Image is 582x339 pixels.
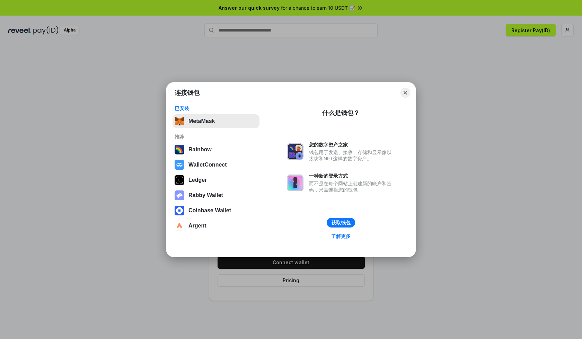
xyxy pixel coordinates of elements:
[173,158,259,172] button: WalletConnect
[287,143,303,160] img: svg+xml,%3Csvg%20xmlns%3D%22http%3A%2F%2Fwww.w3.org%2F2000%2Fsvg%22%20fill%3D%22none%22%20viewBox...
[188,177,207,183] div: Ledger
[188,118,215,124] div: MetaMask
[173,219,259,233] button: Argent
[175,116,184,126] img: svg+xml,%3Csvg%20fill%3D%22none%22%20height%3D%2233%22%20viewBox%3D%220%200%2035%2033%22%20width%...
[400,88,410,98] button: Close
[175,175,184,185] img: svg+xml,%3Csvg%20xmlns%3D%22http%3A%2F%2Fwww.w3.org%2F2000%2Fsvg%22%20width%3D%2228%22%20height%3...
[309,149,395,162] div: 钱包用于发送、接收、存储和显示像以太坊和NFT这样的数字资产。
[175,160,184,170] img: svg+xml,%3Csvg%20width%3D%2228%22%20height%3D%2228%22%20viewBox%3D%220%200%2028%2028%22%20fill%3D...
[173,143,259,157] button: Rainbow
[188,162,227,168] div: WalletConnect
[188,146,212,153] div: Rainbow
[309,180,395,193] div: 而不是在每个网站上创建新的账户和密码，只需连接您的钱包。
[173,173,259,187] button: Ledger
[175,206,184,215] img: svg+xml,%3Csvg%20width%3D%2228%22%20height%3D%2228%22%20viewBox%3D%220%200%2028%2028%22%20fill%3D...
[327,232,355,241] a: 了解更多
[173,204,259,217] button: Coinbase Wallet
[322,109,360,117] div: 什么是钱包？
[175,134,257,140] div: 推荐
[175,105,257,111] div: 已安装
[188,192,223,198] div: Rabby Wallet
[331,220,351,226] div: 获取钱包
[188,207,231,214] div: Coinbase Wallet
[309,142,395,148] div: 您的数字资产之家
[331,233,351,239] div: 了解更多
[175,221,184,231] img: svg+xml,%3Csvg%20width%3D%2228%22%20height%3D%2228%22%20viewBox%3D%220%200%2028%2028%22%20fill%3D...
[287,175,303,191] img: svg+xml,%3Csvg%20xmlns%3D%22http%3A%2F%2Fwww.w3.org%2F2000%2Fsvg%22%20fill%3D%22none%22%20viewBox...
[327,218,355,228] button: 获取钱包
[175,89,200,97] h1: 连接钱包
[173,188,259,202] button: Rabby Wallet
[188,223,206,229] div: Argent
[309,173,395,179] div: 一种新的登录方式
[175,190,184,200] img: svg+xml,%3Csvg%20xmlns%3D%22http%3A%2F%2Fwww.w3.org%2F2000%2Fsvg%22%20fill%3D%22none%22%20viewBox...
[175,145,184,154] img: svg+xml,%3Csvg%20width%3D%22120%22%20height%3D%22120%22%20viewBox%3D%220%200%20120%20120%22%20fil...
[173,114,259,128] button: MetaMask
